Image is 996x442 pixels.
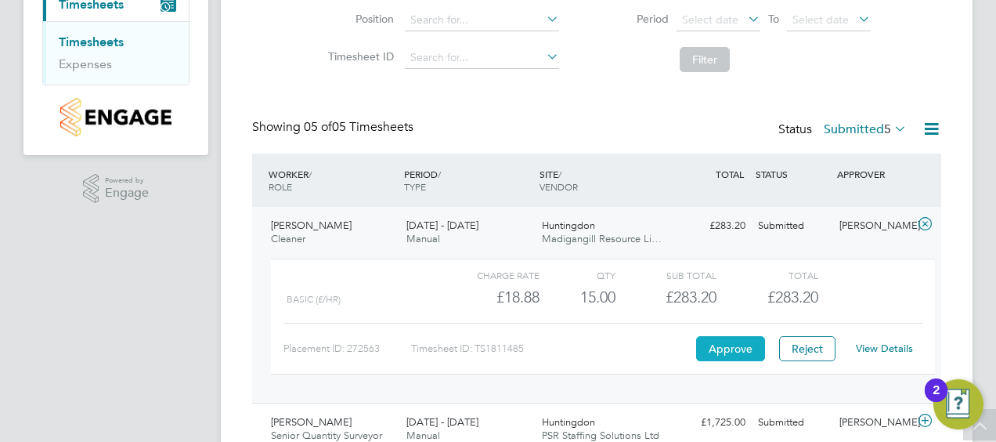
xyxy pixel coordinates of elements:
[833,410,915,436] div: [PERSON_NAME]
[406,429,440,442] span: Manual
[304,119,413,135] span: 05 Timesheets
[833,160,915,188] div: APPROVER
[680,47,730,72] button: Filter
[271,219,352,232] span: [PERSON_NAME]
[405,47,559,69] input: Search for...
[405,9,559,31] input: Search for...
[542,232,662,245] span: Madigangill Resource Li…
[400,160,536,201] div: PERIOD
[670,213,752,239] div: £283.20
[752,410,833,436] div: Submitted
[287,294,341,305] span: basic (£/HR)
[323,12,394,26] label: Position
[856,342,913,355] a: View Details
[752,213,833,239] div: Submitted
[670,410,752,436] div: £1,725.00
[752,160,833,188] div: STATUS
[83,174,150,204] a: Powered byEngage
[696,336,765,361] button: Approve
[438,266,539,284] div: Charge rate
[536,160,671,201] div: SITE
[59,34,124,49] a: Timesheets
[682,13,738,27] span: Select date
[60,98,171,136] img: countryside-properties-logo-retina.png
[716,266,817,284] div: Total
[779,336,835,361] button: Reject
[539,180,578,193] span: VENDOR
[933,390,940,411] div: 2
[271,429,382,442] span: Senior Quantity Surveyor
[59,56,112,71] a: Expenses
[269,180,292,193] span: ROLE
[271,232,305,245] span: Cleaner
[539,266,615,284] div: QTY
[833,213,915,239] div: [PERSON_NAME]
[406,415,478,429] span: [DATE] - [DATE]
[933,379,983,429] button: Open Resource Center, 2 new notifications
[615,284,716,310] div: £283.20
[767,288,818,306] span: £283.20
[105,174,149,187] span: Powered by
[105,187,149,200] span: Engage
[615,266,716,284] div: Sub Total
[304,119,332,135] span: 05 of
[792,13,849,27] span: Select date
[598,12,669,26] label: Period
[763,9,784,29] span: To
[438,284,539,310] div: £18.88
[411,336,692,361] div: Timesheet ID: TS1811485
[539,284,615,310] div: 15.00
[309,168,312,180] span: /
[265,160,400,201] div: WORKER
[271,415,352,429] span: [PERSON_NAME]
[406,219,478,232] span: [DATE] - [DATE]
[778,119,910,141] div: Status
[438,168,441,180] span: /
[884,121,891,137] span: 5
[252,119,417,136] div: Showing
[43,21,189,85] div: Timesheets
[824,121,907,137] label: Submitted
[542,429,659,442] span: PSR Staffing Solutions Ltd
[558,168,561,180] span: /
[542,219,595,232] span: Huntingdon
[716,168,744,180] span: TOTAL
[404,180,426,193] span: TYPE
[283,336,411,361] div: Placement ID: 272563
[323,49,394,63] label: Timesheet ID
[42,98,189,136] a: Go to home page
[542,415,595,429] span: Huntingdon
[406,232,440,245] span: Manual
